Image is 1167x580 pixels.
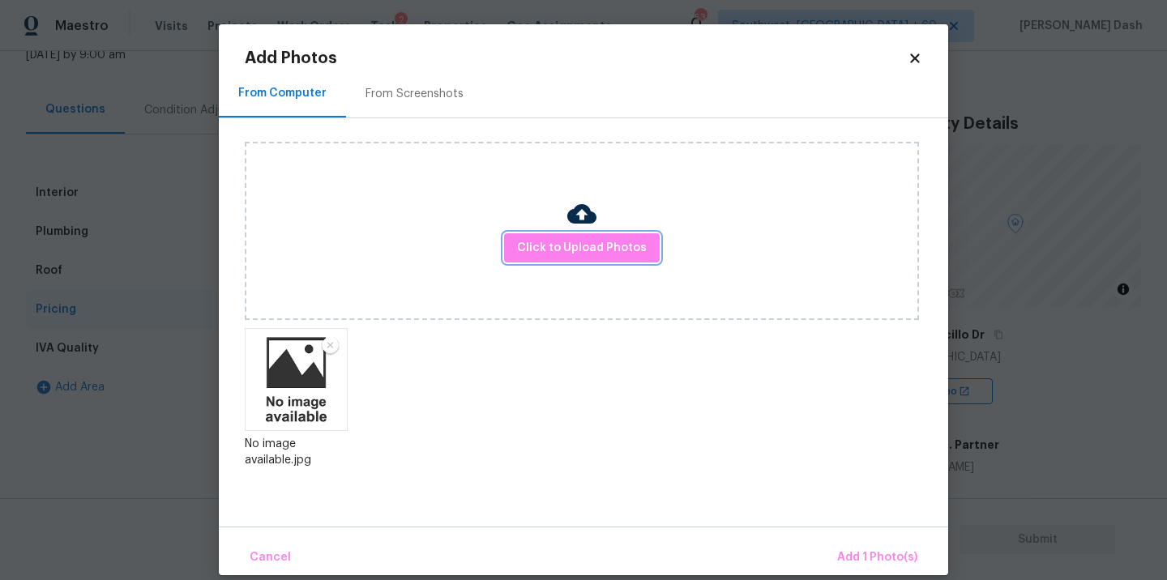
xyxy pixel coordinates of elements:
button: Click to Upload Photos [504,233,660,263]
button: Cancel [243,540,297,575]
span: Add 1 Photo(s) [837,548,917,568]
span: Click to Upload Photos [517,238,647,258]
img: Cloud Upload Icon [567,199,596,228]
span: Cancel [250,548,291,568]
div: No image available.jpg [245,436,348,468]
button: Add 1 Photo(s) [831,540,924,575]
div: From Computer [238,85,327,101]
div: From Screenshots [365,86,464,102]
h2: Add Photos [245,50,908,66]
